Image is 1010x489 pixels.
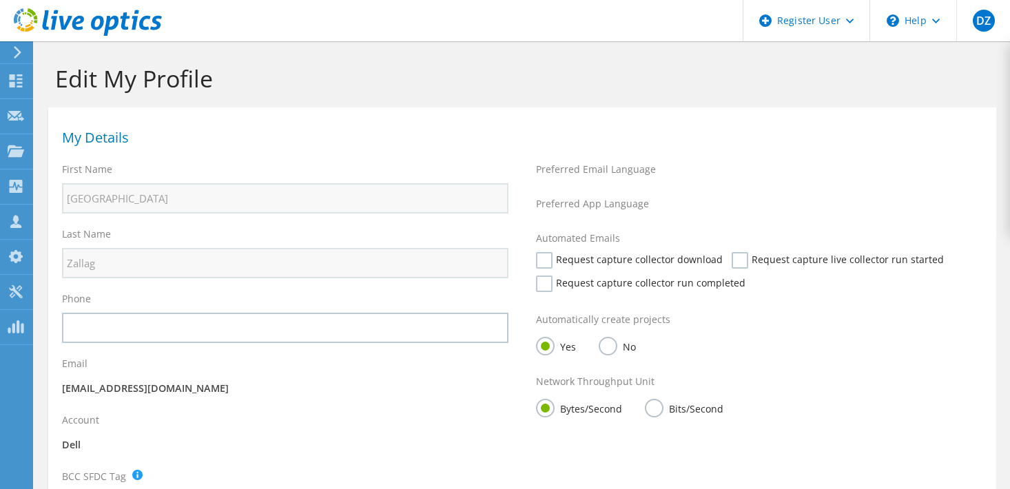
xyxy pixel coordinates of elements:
[887,14,899,27] svg: \n
[62,470,126,483] label: BCC SFDC Tag
[732,252,944,269] label: Request capture live collector run started
[536,313,670,326] label: Automatically create projects
[536,163,656,176] label: Preferred Email Language
[62,227,111,241] label: Last Name
[599,337,636,354] label: No
[62,357,87,371] label: Email
[62,437,508,452] p: Dell
[536,375,655,388] label: Network Throughput Unit
[62,131,976,145] h1: My Details
[536,252,723,269] label: Request capture collector download
[536,399,622,416] label: Bytes/Second
[536,275,745,292] label: Request capture collector run completed
[62,381,508,396] p: [EMAIL_ADDRESS][DOMAIN_NAME]
[62,292,91,306] label: Phone
[62,413,99,427] label: Account
[645,399,723,416] label: Bits/Second
[62,163,112,176] label: First Name
[973,10,995,32] span: DZ
[55,64,982,93] h1: Edit My Profile
[536,231,620,245] label: Automated Emails
[536,197,649,211] label: Preferred App Language
[536,337,576,354] label: Yes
